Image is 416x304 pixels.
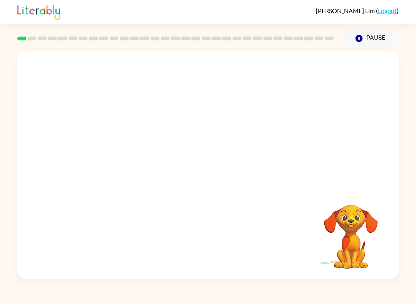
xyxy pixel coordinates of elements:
[17,3,60,20] img: Literably
[343,30,399,47] button: Pause
[316,7,376,14] span: [PERSON_NAME] Lim
[378,7,397,14] a: Logout
[316,7,399,14] div: ( )
[312,193,389,270] video: Your browser must support playing .mp4 files to use Literably. Please try using another browser.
